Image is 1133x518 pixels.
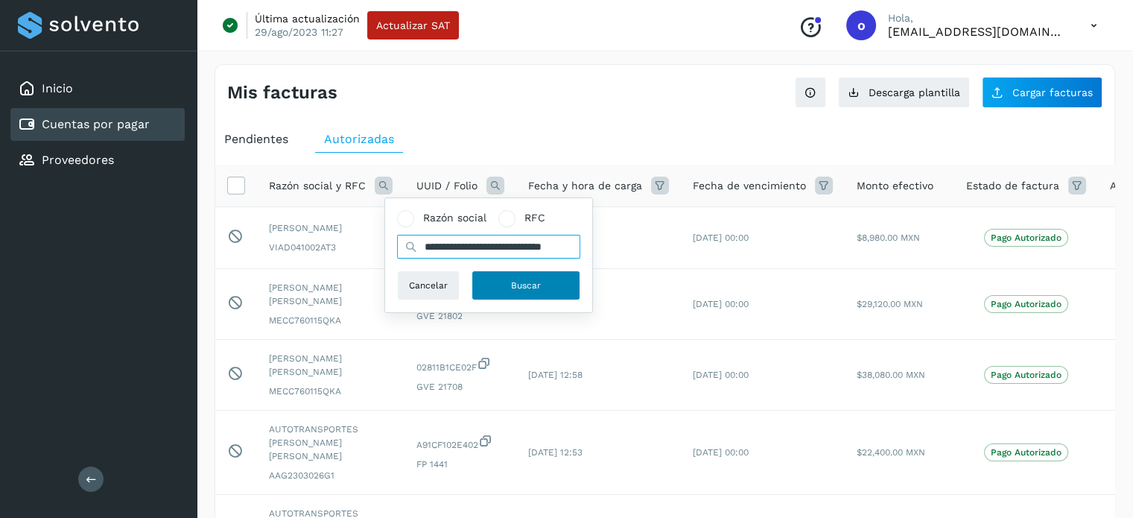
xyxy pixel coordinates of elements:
span: $29,120.00 MXN [857,299,923,309]
span: [DATE] 00:00 [693,299,749,309]
span: Actualizar SAT [376,20,450,31]
a: Proveedores [42,153,114,167]
span: [PERSON_NAME] [PERSON_NAME] [269,352,393,379]
a: Cuentas por pagar [42,117,150,131]
span: GVE 21708 [416,380,504,394]
span: 02811B1CE02F [416,356,504,374]
span: [DATE] 12:53 [528,447,583,458]
span: $8,980.00 MXN [857,233,920,243]
span: [DATE] 00:00 [693,370,749,380]
span: AUTOTRANSPORTES [PERSON_NAME] [PERSON_NAME] [269,423,393,463]
span: [DATE] 12:58 [528,370,583,380]
p: orlando@rfllogistics.com.mx [888,25,1067,39]
span: GVE 21802 [416,309,504,323]
p: Hola, [888,12,1067,25]
span: [PERSON_NAME] [PERSON_NAME] [269,281,393,308]
span: Razón social y RFC [269,178,366,194]
p: Pago Autorizado [991,233,1061,243]
span: Pendientes [224,132,288,146]
span: [DATE] 00:00 [693,447,749,458]
span: $22,400.00 MXN [857,447,925,458]
span: MECC760115QKA [269,385,393,398]
div: Inicio [10,72,185,105]
p: Pago Autorizado [991,299,1061,309]
p: 29/ago/2023 11:27 [255,25,343,39]
p: Última actualización [255,12,360,25]
span: Estado de factura [966,178,1059,194]
span: Autorizadas [324,132,394,146]
span: [PERSON_NAME] [269,221,393,235]
button: Cargar facturas [982,77,1102,108]
span: FP 1441 [416,458,504,471]
p: Pago Autorizado [991,370,1061,380]
h4: Mis facturas [227,82,337,104]
span: UUID / Folio [416,178,477,194]
a: Inicio [42,81,73,95]
span: MECC760115QKA [269,314,393,327]
p: Pago Autorizado [991,447,1061,458]
span: $38,080.00 MXN [857,370,925,380]
span: Monto efectivo [857,178,933,194]
span: [DATE] 00:00 [693,233,749,243]
div: Cuentas por pagar [10,108,185,141]
div: Proveedores [10,144,185,177]
span: AAG2303026G1 [269,469,393,482]
button: Actualizar SAT [367,11,459,40]
span: VIAD041002AT3 [269,241,393,254]
span: Descarga plantilla [869,87,960,98]
span: Cargar facturas [1012,87,1093,98]
button: Descarga plantilla [838,77,970,108]
span: Fecha y hora de carga [528,178,642,194]
span: Fecha de vencimiento [693,178,806,194]
span: A91CF102E402 [416,434,504,452]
